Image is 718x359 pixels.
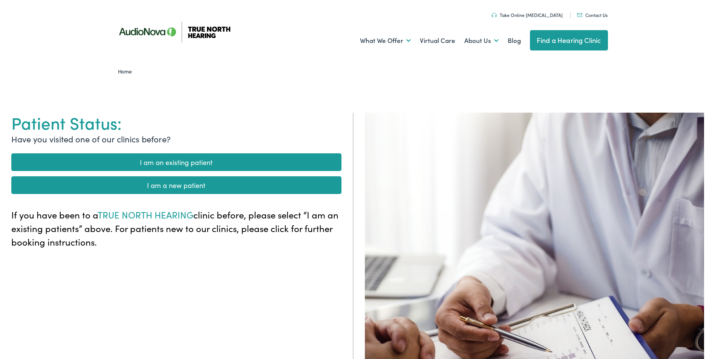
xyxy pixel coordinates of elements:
img: Mail icon in color code ffb348, used for communication purposes [577,13,582,17]
a: I am a new patient [11,176,341,194]
span: TRUE NORTH HEARING [98,208,193,221]
img: Headphones icon in color code ffb348 [491,13,497,17]
a: Blog [508,27,521,55]
a: Take Online [MEDICAL_DATA] [491,12,563,18]
h1: Patient Status: [11,113,341,133]
p: If you have been to a clinic before, please select “I am an existing patients” above. For patient... [11,208,341,249]
a: Find a Hearing Clinic [530,30,608,50]
a: Contact Us [577,12,608,18]
a: About Us [464,27,499,55]
a: Virtual Care [420,27,455,55]
a: I am an existing patient [11,153,341,171]
a: Home [118,67,136,75]
p: Have you visited one of our clinics before? [11,133,341,145]
a: What We Offer [360,27,411,55]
